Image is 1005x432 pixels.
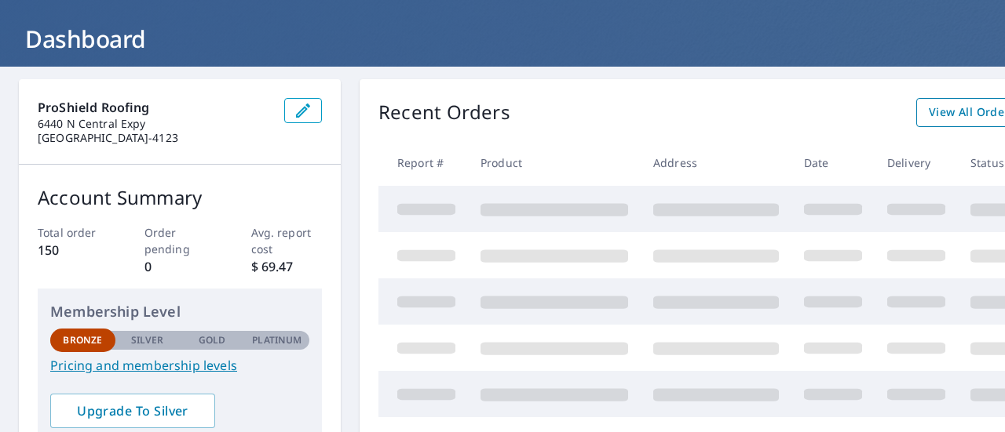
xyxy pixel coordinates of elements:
[144,224,216,257] p: Order pending
[199,333,225,347] p: Gold
[38,117,272,131] p: 6440 N Central Expy
[38,224,109,241] p: Total order
[251,224,323,257] p: Avg. report cost
[38,98,272,117] p: ProShield Roofing
[641,140,791,186] th: Address
[50,301,309,322] p: Membership Level
[144,257,216,276] p: 0
[468,140,641,186] th: Product
[63,402,203,419] span: Upgrade To Silver
[875,140,958,186] th: Delivery
[251,257,323,276] p: $ 69.47
[63,333,102,347] p: Bronze
[38,183,322,212] p: Account Summary
[50,356,309,375] a: Pricing and membership levels
[378,140,468,186] th: Report #
[38,131,272,145] p: [GEOGRAPHIC_DATA]-4123
[50,394,215,428] a: Upgrade To Silver
[791,140,875,186] th: Date
[38,241,109,260] p: 150
[252,333,301,347] p: Platinum
[19,23,986,55] h1: Dashboard
[131,333,164,347] p: Silver
[378,98,510,127] p: Recent Orders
